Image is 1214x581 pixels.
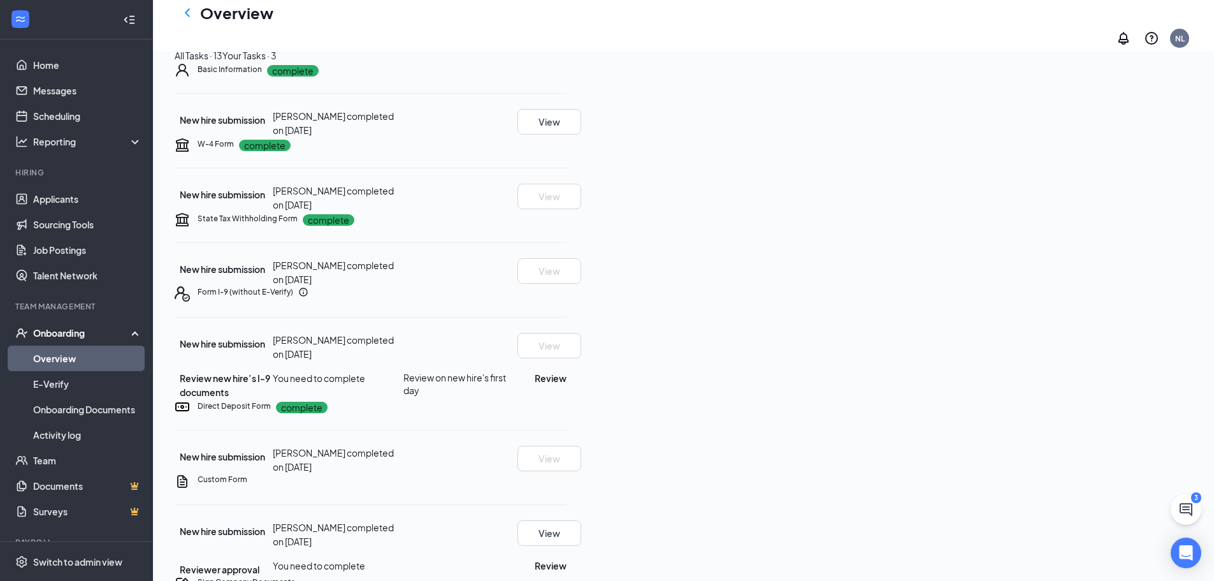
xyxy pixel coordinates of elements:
[15,135,28,148] svg: Analysis
[15,167,140,178] div: Hiring
[180,114,265,126] span: New hire submission
[33,499,142,524] a: SurveysCrown
[33,448,142,473] a: Team
[517,258,581,284] button: View
[198,64,262,75] h5: Basic Information
[403,371,517,397] span: Review on new hire's first day
[1171,494,1201,525] button: ChatActive
[1178,502,1194,517] svg: ChatActive
[198,401,271,412] h5: Direct Deposit Form
[33,212,142,237] a: Sourcing Tools
[175,474,190,489] svg: CustomFormIcon
[15,327,28,339] svg: UserCheck
[517,446,581,471] button: View
[1191,492,1201,503] div: 3
[222,48,277,63] div: Your Tasks · 3
[517,333,581,358] button: View
[175,212,190,227] svg: TaxGovernmentIcon
[33,52,142,78] a: Home
[180,564,259,575] span: Reviewer approval
[276,402,328,413] p: complete
[517,184,581,209] button: View
[15,301,140,312] div: Team Management
[1171,538,1201,568] div: Open Intercom Messenger
[517,109,581,135] button: View
[33,422,142,448] a: Activity log
[273,185,394,210] span: [PERSON_NAME] completed on [DATE]
[33,397,142,422] a: Onboarding Documents
[33,237,142,263] a: Job Postings
[198,138,234,150] h5: W-4 Form
[33,263,142,288] a: Talent Network
[33,371,142,397] a: E-Verify
[180,263,265,275] span: New hire submission
[517,520,581,546] button: View
[273,372,365,384] span: You need to complete
[273,110,394,136] span: [PERSON_NAME] completed on [DATE]
[175,399,190,415] svg: DirectDepositIcon
[180,451,265,462] span: New hire submission
[33,78,142,103] a: Messages
[267,65,319,77] p: complete
[33,555,122,568] div: Switch to admin view
[273,447,394,473] span: [PERSON_NAME] completed on [DATE]
[33,327,131,339] div: Onboarding
[198,474,247,485] h5: Custom Form
[15,555,28,568] svg: Settings
[175,286,190,302] svg: FormI9EVerifyIcon
[180,372,270,398] span: Review new hire’s I-9 documents
[273,522,394,547] span: [PERSON_NAME] completed on [DATE]
[175,137,190,152] svg: TaxGovernmentIcon
[239,140,291,151] p: complete
[1175,33,1185,44] div: NL
[175,63,190,78] svg: User
[298,287,308,297] svg: Info
[15,537,140,548] div: Payroll
[175,48,222,63] div: All Tasks · 13
[273,560,365,571] span: You need to complete
[33,103,142,129] a: Scheduling
[535,371,567,385] button: Review
[198,213,298,224] h5: State Tax Withholding Form
[273,260,394,285] span: [PERSON_NAME] completed on [DATE]
[14,13,27,26] svg: WorkstreamLogo
[180,338,265,349] span: New hire submission
[200,2,273,24] h1: Overview
[33,186,142,212] a: Applicants
[1116,31,1131,46] svg: Notifications
[273,334,394,360] span: [PERSON_NAME] completed on [DATE]
[33,346,142,371] a: Overview
[123,13,136,26] svg: Collapse
[198,286,293,298] h5: Form I-9 (without E-Verify)
[180,526,265,537] span: New hire submission
[535,559,567,573] button: Review
[33,135,143,148] div: Reporting
[180,5,195,20] svg: ChevronLeft
[1144,31,1159,46] svg: QuestionInfo
[33,473,142,499] a: DocumentsCrown
[180,189,265,200] span: New hire submission
[303,214,354,226] p: complete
